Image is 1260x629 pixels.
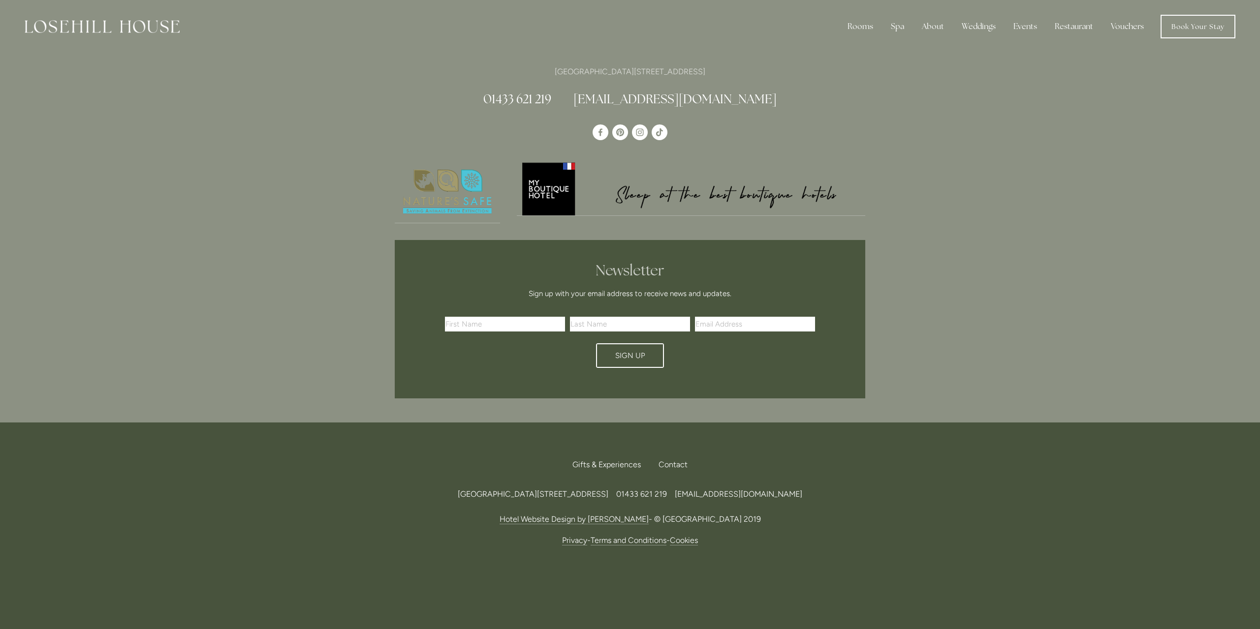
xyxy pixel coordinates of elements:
[1047,17,1101,36] div: Restaurant
[445,317,565,331] input: First Name
[1161,15,1235,38] a: Book Your Stay
[954,17,1004,36] div: Weddings
[651,454,688,476] div: Contact
[572,460,641,469] span: Gifts & Experiences
[695,317,815,331] input: Email Address
[670,536,698,545] a: Cookies
[570,317,690,331] input: Last Name
[612,124,628,140] a: Pinterest
[1006,17,1045,36] div: Events
[483,91,551,107] a: 01433 621 219
[448,262,812,279] h2: Newsletter
[883,17,912,36] div: Spa
[616,489,667,499] span: 01433 621 219
[517,161,866,215] img: My Boutique Hotel - Logo
[395,65,865,78] p: [GEOGRAPHIC_DATA][STREET_ADDRESS]
[562,536,587,545] a: Privacy
[632,124,648,140] a: Instagram
[652,124,667,140] a: TikTok
[395,161,500,223] img: Nature's Safe - Logo
[1103,17,1152,36] a: Vouchers
[675,489,802,499] a: [EMAIL_ADDRESS][DOMAIN_NAME]
[500,514,649,524] a: Hotel Website Design by [PERSON_NAME]
[395,534,865,547] p: - -
[572,454,649,476] a: Gifts & Experiences
[573,91,777,107] a: [EMAIL_ADDRESS][DOMAIN_NAME]
[593,124,608,140] a: Losehill House Hotel & Spa
[615,351,645,360] span: Sign Up
[591,536,666,545] a: Terms and Conditions
[395,512,865,526] p: - © [GEOGRAPHIC_DATA] 2019
[914,17,952,36] div: About
[448,288,812,300] p: Sign up with your email address to receive news and updates.
[458,489,608,499] span: [GEOGRAPHIC_DATA][STREET_ADDRESS]
[596,343,664,368] button: Sign Up
[25,20,180,33] img: Losehill House
[840,17,881,36] div: Rooms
